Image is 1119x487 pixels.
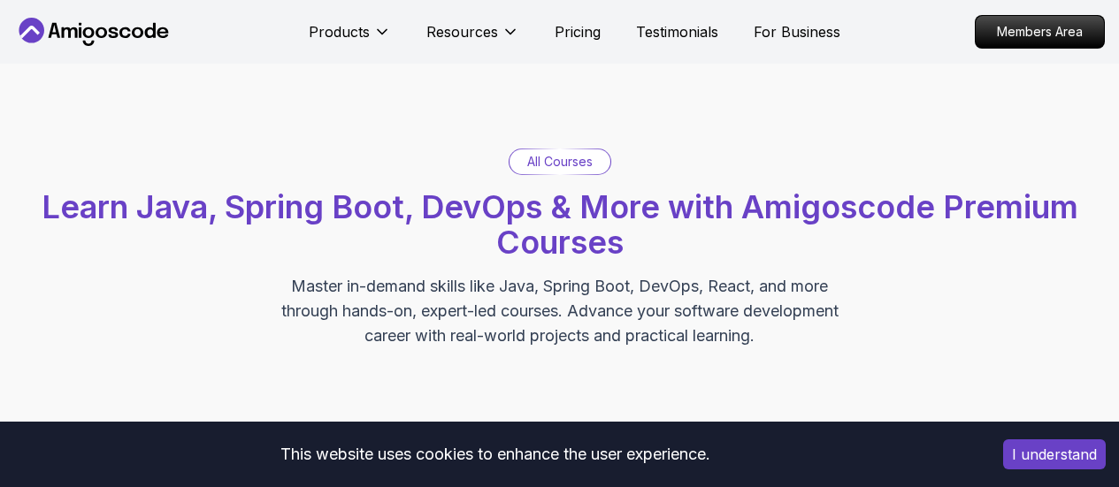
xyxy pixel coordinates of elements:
[636,21,718,42] a: Testimonials
[426,21,519,57] button: Resources
[555,21,601,42] a: Pricing
[42,187,1078,262] span: Learn Java, Spring Boot, DevOps & More with Amigoscode Premium Courses
[975,15,1105,49] a: Members Area
[527,153,593,171] p: All Courses
[309,21,370,42] p: Products
[309,21,391,57] button: Products
[1003,439,1106,469] button: Accept cookies
[13,435,977,474] div: This website uses cookies to enhance the user experience.
[754,21,840,42] a: For Business
[426,21,498,42] p: Resources
[263,274,857,348] p: Master in-demand skills like Java, Spring Boot, DevOps, React, and more through hands-on, expert-...
[976,16,1104,48] p: Members Area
